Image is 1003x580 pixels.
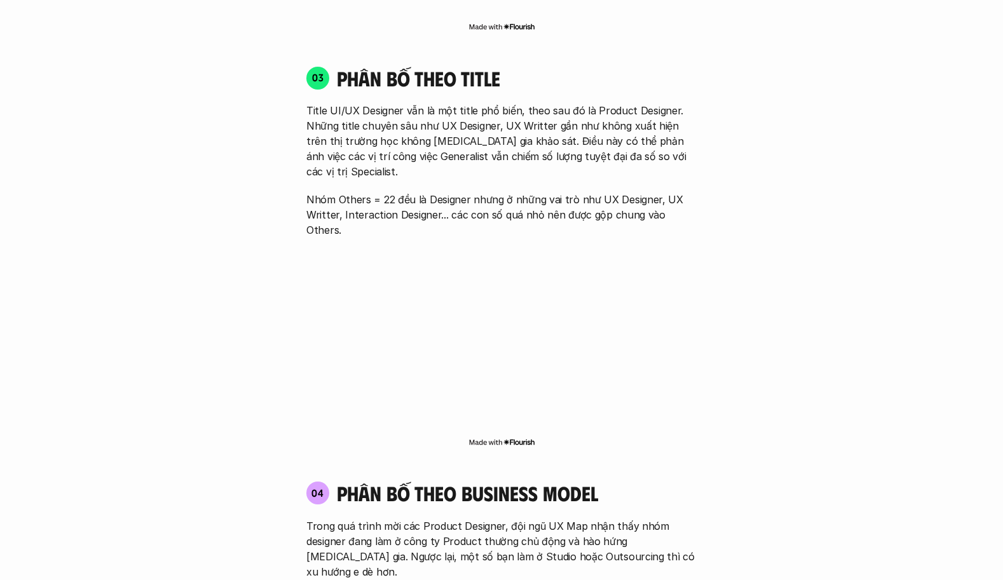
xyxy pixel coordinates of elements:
[337,66,697,90] h4: phân bố theo title
[306,518,697,579] p: Trong quá trình mời các Product Designer, đội ngũ UX Map nhận thấy nhóm designer đang làm ở công ...
[312,72,324,83] p: 03
[468,437,535,447] img: Made with Flourish
[311,488,324,498] p: 04
[306,192,697,238] p: Nhóm Others = 22 đều là Designer nhưng ở những vai trò như UX Designer, UX Writter, Interaction D...
[337,481,598,505] h4: phân bố theo business model
[295,244,708,435] iframe: Interactive or visual content
[306,103,697,179] p: Title UI/UX Designer vẫn là một title phổ biến, theo sau đó là Product Designer. Những title chuy...
[468,22,535,32] img: Made with Flourish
